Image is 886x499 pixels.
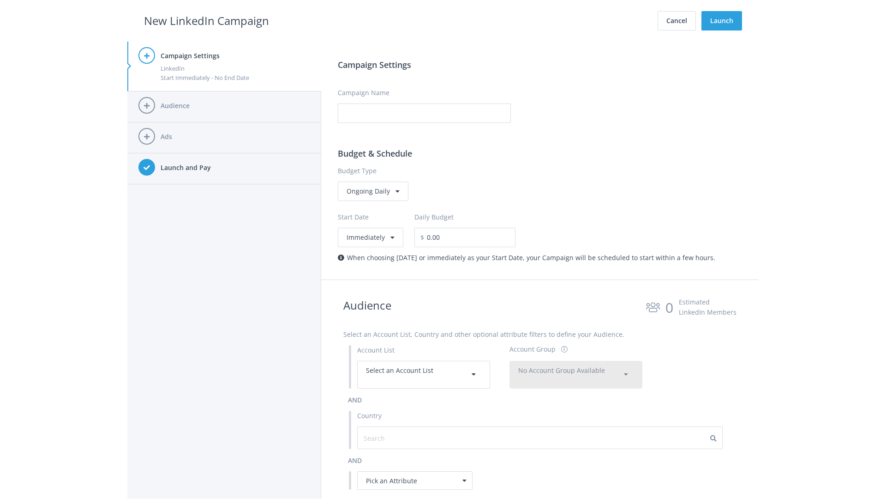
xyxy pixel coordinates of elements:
[161,51,310,61] h4: Campaign Settings
[348,456,362,465] span: and
[343,329,624,340] label: Select an Account List, Country and other optional attribute filters to define your Audience.
[161,64,310,73] div: LinkedIn
[414,212,454,222] label: Daily Budget
[338,88,389,98] label: Campaign Name
[161,163,310,173] h4: Launch and Pay
[658,11,696,30] button: Cancel
[343,297,391,318] h2: Audience
[414,228,424,247] span: $
[161,132,310,142] h4: Ads
[338,228,403,247] button: Immediately
[338,58,742,71] h3: Campaign Settings
[366,366,433,375] span: Select an Account List
[161,101,310,111] h4: Audience
[357,411,382,421] label: Country
[338,212,414,222] label: Start Date
[357,471,473,490] div: Pick an Attribute
[348,396,362,404] span: and
[161,73,310,82] div: Start Immediately - No End Date
[357,345,395,355] label: Account List
[366,365,481,384] div: Select an Account List
[338,147,742,160] h3: Budget & Schedule
[701,11,742,30] button: Launch
[144,12,269,30] h2: New LinkedIn Campaign
[338,253,742,263] div: When choosing [DATE] or immediately as your Start Date, your Campaign will be scheduled to start ...
[364,433,446,443] input: Search
[518,365,634,384] div: No Account Group Available
[338,182,408,201] div: Ongoing Daily
[665,297,673,318] div: 0
[509,344,556,354] div: Account Group
[518,366,605,375] span: No Account Group Available
[679,297,736,317] div: Estimated LinkedIn Members
[338,166,742,176] label: Budget Type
